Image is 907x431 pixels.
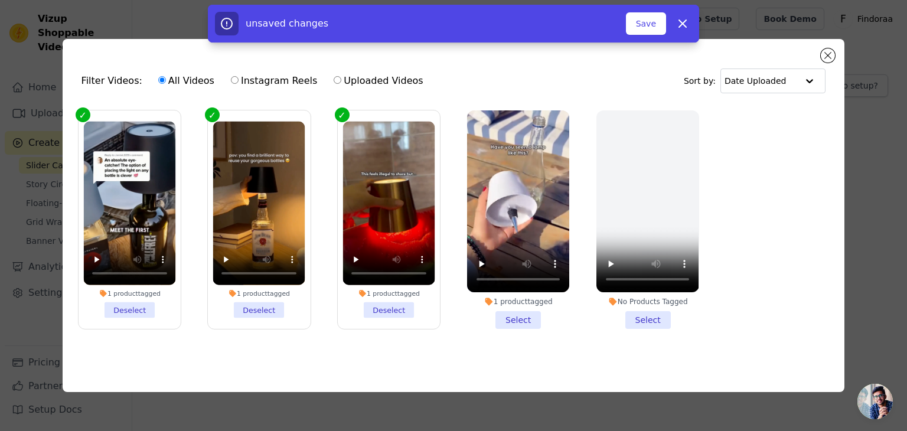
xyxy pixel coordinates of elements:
div: Sort by: [684,68,826,93]
div: No Products Tagged [596,297,699,306]
a: Open chat [857,384,893,419]
div: 1 product tagged [83,289,175,298]
div: 1 product tagged [213,289,305,298]
label: Instagram Reels [230,73,318,89]
button: Save [626,12,666,35]
span: unsaved changes [246,18,328,29]
div: 1 product tagged [342,289,435,298]
div: Filter Videos: [81,67,430,94]
label: Uploaded Videos [333,73,423,89]
div: 1 product tagged [467,297,569,306]
button: Close modal [821,48,835,63]
label: All Videos [158,73,215,89]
